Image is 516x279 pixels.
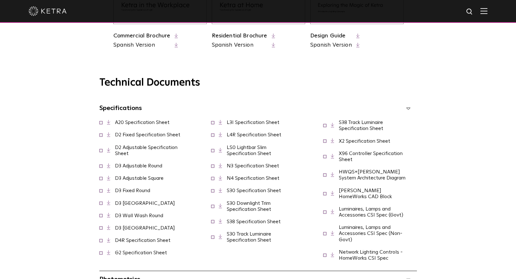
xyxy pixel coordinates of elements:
a: D3 [GEOGRAPHIC_DATA] [115,201,175,206]
a: N3 Specification Sheet [227,163,279,168]
a: Commercial Brochure [113,33,171,39]
a: S30 Downlight Trim Specification Sheet [227,201,271,212]
a: Spanish Version [310,41,352,49]
a: D3 Fixed Round [115,188,150,193]
a: Spanish Version [212,41,267,49]
img: ketra-logo-2019-white [29,6,67,16]
img: search icon [466,8,474,16]
a: X2 Specification Sheet [339,139,390,144]
a: D3 [GEOGRAPHIC_DATA] [115,225,175,230]
a: LS0 Lightbar Slim Specification Sheet [227,145,271,156]
a: A20 Specification Sheet [115,120,170,125]
a: Network Lighting Controls - HomeWorks CSI Spec [339,250,403,261]
a: L3I Specification Sheet [227,120,279,125]
a: D2 Adjustable Specification Sheet [115,145,178,156]
a: S30 Track Luminaire Specification Sheet [227,231,271,243]
a: D3 Adjustable Square [115,176,164,181]
a: Residential Brochure [212,33,267,39]
a: S38 Specification Sheet [227,219,281,224]
a: S30 Specification Sheet [227,188,281,193]
span: Specifications [99,105,142,111]
a: S38 Track Luminaire Specification Sheet [339,120,383,131]
a: Spanish Version [113,41,171,49]
a: D3 Wall Wash Round [115,213,163,218]
a: G2 Specification Sheet [115,250,167,255]
a: HWQS+[PERSON_NAME] System Architecture Diagram [339,169,405,180]
a: Luminaires, Lamps and Accessories CSI Spec (Govt) [339,206,403,217]
a: Design Guide [310,33,346,39]
a: X96 Controller Specification Sheet [339,151,403,162]
a: [PERSON_NAME] HomeWorks CAD Block [339,188,392,199]
a: N4 Specification Sheet [227,176,279,181]
a: L4R Specification Sheet [227,132,281,137]
h3: Technical Documents [99,77,417,89]
a: Luminaires, Lamps and Accessories CSI Spec (Non-Govt) [339,225,402,242]
a: D4R Specification Sheet [115,238,171,243]
a: D2 Fixed Specification Sheet [115,132,180,137]
img: Hamburger%20Nav.svg [480,8,487,14]
a: D3 Adjustable Round [115,163,162,168]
